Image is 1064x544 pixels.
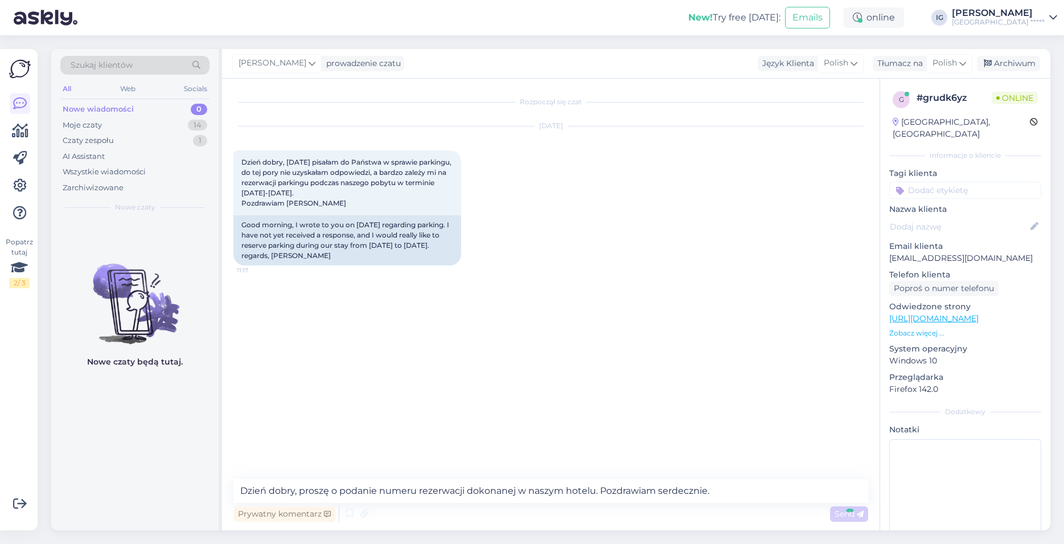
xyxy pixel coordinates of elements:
[952,9,1057,27] a: [PERSON_NAME][GEOGRAPHIC_DATA] *****
[63,135,114,146] div: Czaty zespołu
[917,91,992,105] div: # grudk6yz
[9,237,30,288] div: Popatrz tutaj
[890,220,1028,233] input: Dodaj nazwę
[688,12,713,23] b: New!
[188,120,207,131] div: 14
[952,9,1045,18] div: [PERSON_NAME]
[758,58,814,69] div: Język Klienta
[71,59,133,71] span: Szukaj klientów
[889,313,979,324] a: [URL][DOMAIN_NAME]
[9,278,30,288] div: 2 / 3
[9,58,31,80] img: Askly Logo
[844,7,904,28] div: online
[87,356,183,368] p: Nowe czaty będą tutaj.
[893,116,1030,140] div: [GEOGRAPHIC_DATA], [GEOGRAPHIC_DATA]
[60,81,73,96] div: All
[182,81,209,96] div: Socials
[889,371,1041,383] p: Przeglądarka
[63,151,105,162] div: AI Assistant
[889,252,1041,264] p: [EMAIL_ADDRESS][DOMAIN_NAME]
[873,58,923,69] div: Tłumacz na
[63,120,102,131] div: Moje czaty
[233,215,461,265] div: Good morning, I wrote to you on [DATE] regarding parking. I have not yet received a response, and...
[239,57,306,69] span: [PERSON_NAME]
[241,158,453,207] span: Dzień dobry, [DATE] pisałam do Państwa w sprawie parkingu, do tej pory nie uzyskałam odpowiedzi, ...
[115,202,155,212] span: Nowe czaty
[889,150,1041,161] div: Informacje o kliencie
[193,135,207,146] div: 1
[977,56,1040,71] div: Archiwum
[233,121,868,131] div: [DATE]
[931,10,947,26] div: IG
[889,182,1041,199] input: Dodać etykietę
[322,58,401,69] div: prowadzenie czatu
[785,7,830,28] button: Emails
[932,57,957,69] span: Polish
[899,95,904,104] span: g
[51,243,219,346] img: No chats
[889,328,1041,338] p: Zobacz więcej ...
[889,407,1041,417] div: Dodatkowy
[992,92,1038,104] span: Online
[63,104,134,115] div: Nowe wiadomości
[191,104,207,115] div: 0
[889,301,1041,313] p: Odwiedzone strony
[889,424,1041,436] p: Notatki
[889,355,1041,367] p: Windows 10
[889,240,1041,252] p: Email klienta
[889,269,1041,281] p: Telefon klienta
[237,266,280,275] span: 11:17
[63,166,146,178] div: Wszystkie wiadomości
[63,182,124,194] div: Zarchiwizowane
[889,343,1041,355] p: System operacyjny
[889,203,1041,215] p: Nazwa klienta
[824,57,848,69] span: Polish
[118,81,138,96] div: Web
[889,167,1041,179] p: Tagi klienta
[688,11,780,24] div: Try free [DATE]:
[889,281,999,296] div: Poproś o numer telefonu
[889,383,1041,395] p: Firefox 142.0
[233,97,868,107] div: Rozpoczął się czat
